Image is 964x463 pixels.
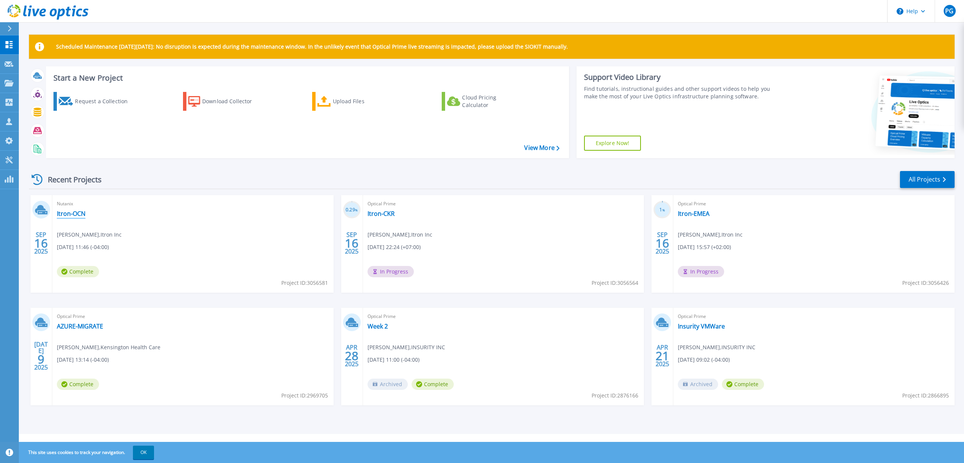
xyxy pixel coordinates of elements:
span: Complete [57,379,99,390]
span: Project ID: 2866895 [902,391,949,400]
div: APR 2025 [345,342,359,370]
div: Recent Projects [29,170,112,189]
button: OK [133,446,154,459]
a: Insurity VMWare [678,322,725,330]
span: Optical Prime [678,200,950,208]
span: Optical Prime [368,200,640,208]
p: Scheduled Maintenance [DATE][DATE]: No disruption is expected during the maintenance window. In t... [56,44,568,50]
h3: 1 [653,206,671,214]
div: SEP 2025 [34,229,48,257]
span: Project ID: 3056564 [592,279,638,287]
span: Nutanix [57,200,329,208]
h3: 0.29 [343,206,361,214]
span: [DATE] 13:14 (-04:00) [57,356,109,364]
a: All Projects [900,171,955,188]
span: Project ID: 3056581 [281,279,328,287]
a: View More [524,144,559,151]
span: % [355,208,358,212]
span: Complete [722,379,764,390]
span: [PERSON_NAME] , Itron Inc [57,231,122,239]
div: [DATE] 2025 [34,342,48,370]
span: [DATE] 22:24 (+07:00) [368,243,421,251]
span: [PERSON_NAME] , INSURITY INC [368,343,445,351]
div: Find tutorials, instructional guides and other support videos to help you make the most of your L... [584,85,779,100]
div: Request a Collection [75,94,135,109]
div: SEP 2025 [345,229,359,257]
span: Archived [368,379,408,390]
span: Project ID: 2969705 [281,391,328,400]
span: Project ID: 2876166 [592,391,638,400]
span: In Progress [368,266,414,277]
span: Complete [57,266,99,277]
div: Upload Files [333,94,393,109]
span: Complete [412,379,454,390]
span: 16 [345,240,358,246]
span: [DATE] 11:00 (-04:00) [368,356,419,364]
div: Support Video Library [584,72,779,82]
a: Itron-OCN [57,210,85,217]
span: [PERSON_NAME] , Kensington Health Care [57,343,160,351]
span: [PERSON_NAME] , Itron Inc [678,231,743,239]
span: Optical Prime [678,312,950,321]
span: [DATE] 09:02 (-04:00) [678,356,730,364]
a: Upload Files [312,92,396,111]
div: SEP 2025 [655,229,670,257]
a: Explore Now! [584,136,641,151]
a: Week 2 [368,322,388,330]
span: 9 [38,356,44,362]
span: Optical Prime [368,312,640,321]
span: [DATE] 15:57 (+02:00) [678,243,731,251]
div: Cloud Pricing Calculator [462,94,522,109]
span: % [662,208,665,212]
span: 16 [34,240,48,246]
a: AZURE-MIGRATE [57,322,103,330]
a: Request a Collection [53,92,137,111]
div: APR 2025 [655,342,670,370]
a: Itron-EMEA [678,210,709,217]
span: 28 [345,353,358,359]
h3: Start a New Project [53,74,559,82]
span: [PERSON_NAME] , INSURITY INC [678,343,755,351]
a: Cloud Pricing Calculator [442,92,526,111]
span: Project ID: 3056426 [902,279,949,287]
span: Archived [678,379,718,390]
span: 21 [656,353,669,359]
span: In Progress [678,266,724,277]
span: [DATE] 11:46 (-04:00) [57,243,109,251]
span: This site uses cookies to track your navigation. [21,446,154,459]
span: PG [945,8,953,14]
a: Itron-CKR [368,210,395,217]
span: Optical Prime [57,312,329,321]
a: Download Collector [183,92,267,111]
div: Download Collector [202,94,262,109]
span: [PERSON_NAME] , Itron Inc [368,231,432,239]
span: 16 [656,240,669,246]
